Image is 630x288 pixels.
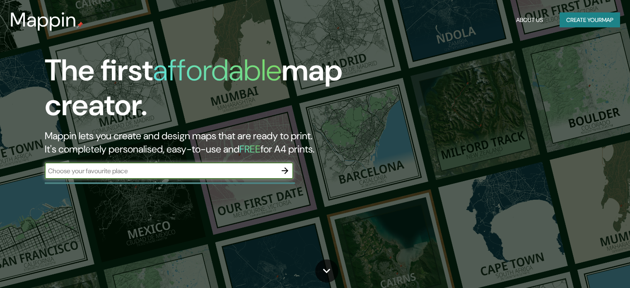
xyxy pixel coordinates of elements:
h3: Mappin [10,8,77,31]
h2: Mappin lets you create and design maps that are ready to print. It's completely personalised, eas... [45,129,360,156]
input: Choose your favourite place [45,166,277,176]
img: mappin-pin [77,22,83,28]
button: About Us [513,12,546,28]
h1: affordable [153,51,282,90]
h5: FREE [239,143,261,155]
button: Create yourmap [560,12,620,28]
h1: The first map creator. [45,53,360,129]
iframe: Help widget launcher [556,256,621,279]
